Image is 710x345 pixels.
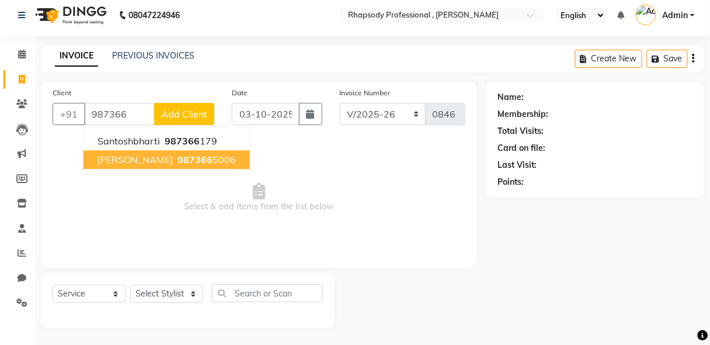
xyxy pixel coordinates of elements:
label: Invoice Number [340,88,391,98]
ngb-highlight: 179 [162,135,217,147]
button: Add Client [154,103,214,125]
a: PREVIOUS INVOICES [112,50,194,61]
div: Last Visit: [497,159,537,171]
span: Add Client [161,108,207,120]
div: Points: [497,176,524,188]
span: Select & add items from the list below [53,139,465,256]
button: Save [647,50,688,68]
button: Create New [575,50,642,68]
div: Total Visits: [497,125,544,137]
ngb-highlight: 5006 [175,154,236,165]
input: Search or Scan [212,284,323,302]
span: santoshbharti [98,135,160,147]
span: [PERSON_NAME] [98,154,173,165]
div: Name: [497,91,524,103]
span: 987366 [165,135,200,147]
button: +91 [53,103,85,125]
span: 987366 [178,154,213,165]
a: INVOICE [55,46,98,67]
label: Date [232,88,248,98]
label: Client [53,88,71,98]
div: Card on file: [497,142,545,154]
div: Membership: [497,108,548,120]
img: Admin [636,5,656,25]
input: Search by Name/Mobile/Email/Code [84,103,155,125]
span: Admin [662,9,688,22]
